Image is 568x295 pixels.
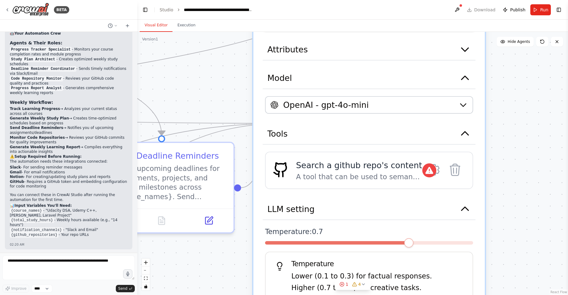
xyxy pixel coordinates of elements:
[142,259,150,267] button: zoom in
[10,145,127,154] li: → Compiles everything into actionable insights
[160,7,173,12] a: Studio
[291,282,463,294] p: Higher (0.7 to 0.9) for creative tasks.
[265,227,323,236] span: Temperature: 0.7
[10,145,80,149] strong: Generate Weekly Learning Report
[10,107,60,111] strong: Track Learning Progress
[263,199,475,220] button: LLM setting
[10,208,127,218] li: - "Udacity DSA, Udemy C++, [PERSON_NAME], Laravel Project"
[142,267,150,274] button: zoom out
[265,96,473,114] button: OpenAI - gpt-4o-mini
[10,170,127,175] li: - For email notifications
[10,232,59,238] code: {github_repositories}
[540,7,548,13] span: Run
[10,31,127,36] h2: 🤖
[267,72,292,84] span: Model
[10,170,22,174] strong: Gmail
[10,76,63,81] code: Code Repository Monitor
[10,126,63,130] strong: Send Deadline Reminders
[54,6,69,13] div: BETA
[10,165,21,169] strong: Slack
[137,214,187,228] button: No output available
[241,118,287,194] g: Edge from fd955391-2b77-461d-a82d-ef77a13379ae to d3395948-2a56-4cd3-b2c3-ed45c9cd04e1
[346,281,348,287] span: 1
[10,203,127,208] h2: 📊
[335,279,371,290] button: 14
[10,180,127,189] li: - Requires a GitHub token and embedding configuration for code monitoring
[141,6,150,14] button: Hide left sidebar
[551,290,567,294] a: React Flow attribution
[12,3,49,17] img: Logo
[10,100,53,105] strong: Weekly Workflow:
[14,31,61,36] strong: Your Automation Crew
[10,107,127,116] li: → Analyzes your current status across all courses
[267,128,288,139] span: Tools
[510,7,525,13] span: Publish
[10,154,127,159] h2: ⚠️
[10,135,127,145] li: → Reviews your GitHub commits for quality improvements
[2,285,29,293] button: Improve
[10,228,127,233] li: - "Slack and Email"
[10,227,63,233] code: {notification_channels}
[10,233,127,237] li: - Your repo URLs
[10,57,56,62] code: Study Plan Architect
[10,208,43,214] code: {course_names}
[10,175,127,180] li: - For creating/updating study plans and reports
[530,4,551,15] button: Run
[10,165,127,170] li: - For sending reminder messages
[11,286,26,291] span: Improve
[142,274,150,282] button: fit view
[10,217,54,223] code: {total_study_hours}
[123,269,132,278] button: Click to speak your automation idea
[113,164,226,201] div: Check upcoming deadlines for assignments, projects, and course milestones across {course_names}. ...
[10,116,127,126] li: → Creates time-optimized schedules based on progress
[10,193,127,202] p: You can connect these in CrewAI Studio after running the automation for the first time.
[10,47,127,57] li: - Monitors your course completion rates and module progress
[10,40,62,45] strong: Agents & Their Roles:
[10,126,127,135] li: → Notifies you of upcoming assignments/deadlines
[10,135,65,140] strong: Monitor Code Repositories
[160,7,253,13] nav: breadcrumb
[296,172,422,182] div: A tool that can be used to semantic search a query from a github repo's content. This is not the ...
[358,281,361,287] span: 4
[267,203,315,215] span: LLM setting
[10,76,127,86] li: - Reviews your GitHub code quality and practices
[10,159,127,164] p: The automation needs these integrations connected:
[10,66,127,76] li: - Sends timely notifications via Slack/Email
[10,218,127,228] li: - Weekly hours available (e.g., "14 hours")
[500,4,528,15] button: Publish
[267,43,308,55] span: Attributes
[497,37,534,47] button: Hide Agents
[423,159,445,180] button: Configure tool
[10,116,69,120] strong: Generate Weekly Study Plan
[10,85,63,91] code: Progress Report Analyst
[275,259,463,269] h5: Temperature
[263,39,475,61] button: Attributes
[118,286,127,291] span: Send
[89,142,235,234] div: Send Deadline RemindersCheck upcoming deadlines for assignments, projects, and course milestones ...
[10,66,76,72] code: Deadline Reminder Coordinator
[10,180,24,184] strong: GitHub
[10,47,72,52] code: Progress Tracker Specialist
[113,150,219,161] div: Send Deadline Reminders
[142,259,150,290] div: React Flow controls
[10,86,127,96] li: - Generates comprehensive weekly learning reports
[14,154,81,159] strong: Setup Required Before Running:
[10,242,127,247] div: 02:20 AM
[445,159,466,180] button: Delete tool
[508,39,530,44] span: Hide Agents
[263,123,475,145] button: Tools
[10,57,127,67] li: - Creates optimized weekly study schedules
[273,162,289,178] img: GithubSearchTool
[189,214,229,228] button: Open in side panel
[142,282,150,290] button: toggle interactivity
[142,37,158,42] div: Version 1
[10,175,24,179] strong: Notion
[555,6,563,14] button: Show right sidebar
[172,19,200,32] button: Execution
[123,22,132,29] button: Start a new chat
[14,203,72,208] strong: Input Variables You'll Need:
[296,159,422,171] div: Search a github repo's content
[116,285,135,292] button: Send
[291,271,463,282] p: Lower (0.1 to 0.3) for factual responses.
[105,22,120,29] button: Switch to previous chat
